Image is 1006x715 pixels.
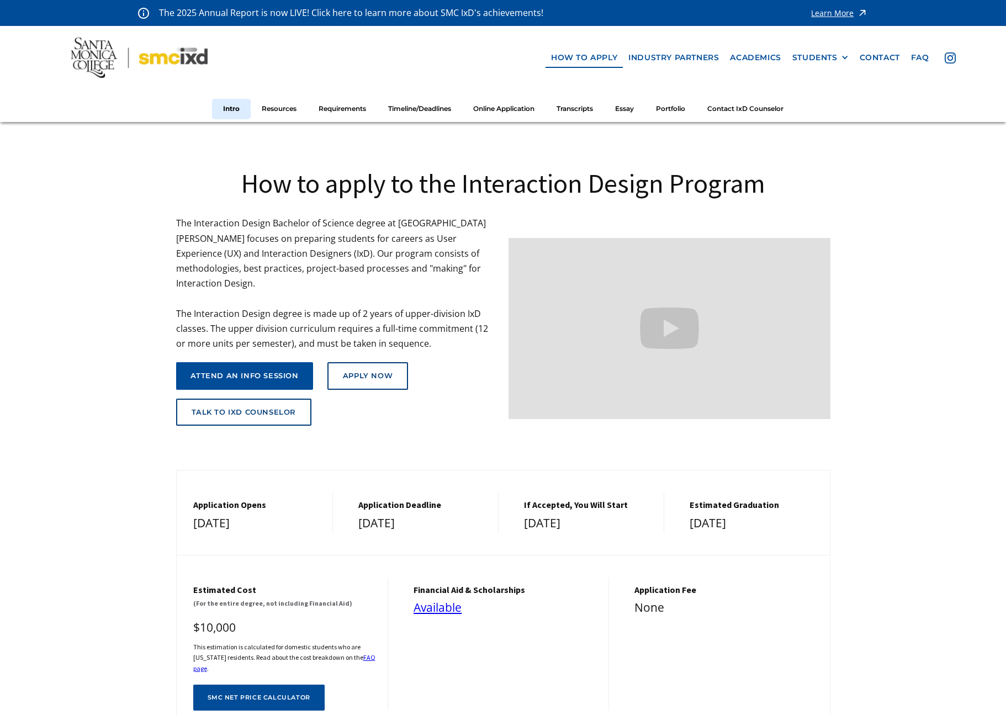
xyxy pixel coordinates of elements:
[176,362,313,390] a: attend an info session
[193,585,377,595] h5: Estimated cost
[634,598,819,618] div: None
[524,500,653,510] h5: If Accepted, You Will Start
[792,53,838,62] div: STUDENTS
[358,500,487,510] h5: Application Deadline
[696,99,795,119] a: Contact IxD Counselor
[192,408,296,417] div: talk to ixd counselor
[176,166,830,200] h1: How to apply to the Interaction Design Program
[208,694,310,701] div: SMC net price calculator
[343,372,393,380] div: Apply Now
[945,52,956,63] img: icon - instagram
[308,99,377,119] a: Requirements
[193,598,377,608] h6: (For the entire degree, not including Financial Aid)
[414,585,597,595] h5: financial aid & Scholarships
[811,9,854,17] div: Learn More
[509,238,830,419] iframe: Design your future with a Bachelor's Degree in Interaction Design from Santa Monica College
[71,38,208,78] img: Santa Monica College - SMC IxD logo
[414,600,462,615] a: Available
[690,513,819,533] div: [DATE]
[193,685,325,711] a: SMC net price calculator
[546,47,623,68] a: how to apply
[251,99,308,119] a: Resources
[377,99,462,119] a: Timeline/Deadlines
[634,585,819,595] h5: Application Fee
[212,99,251,119] a: Intro
[623,47,724,68] a: industry partners
[811,6,868,20] a: Learn More
[724,47,786,68] a: Academics
[193,653,375,672] a: FAQ page
[193,642,377,674] h6: This estimation is calculated for domestic students who are [US_STATE] residents. Read about the ...
[546,99,604,119] a: Transcripts
[857,6,868,20] img: icon - arrow - alert
[854,47,906,68] a: contact
[176,399,312,426] a: talk to ixd counselor
[176,216,498,351] p: The Interaction Design Bachelor of Science degree at [GEOGRAPHIC_DATA][PERSON_NAME] focuses on pr...
[193,500,322,510] h5: Application Opens
[792,53,849,62] div: STUDENTS
[906,47,935,68] a: faq
[193,513,322,533] div: [DATE]
[159,6,544,20] p: The 2025 Annual Report is now LIVE! Click here to learn more about SMC IxD's achievements!
[138,7,149,19] img: icon - information - alert
[690,500,819,510] h5: estimated graduation
[604,99,645,119] a: Essay
[358,513,487,533] div: [DATE]
[645,99,696,119] a: Portfolio
[524,513,653,533] div: [DATE]
[193,618,377,638] div: $10,000
[327,362,408,390] a: Apply Now
[190,372,299,380] div: attend an info session
[462,99,546,119] a: Online Application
